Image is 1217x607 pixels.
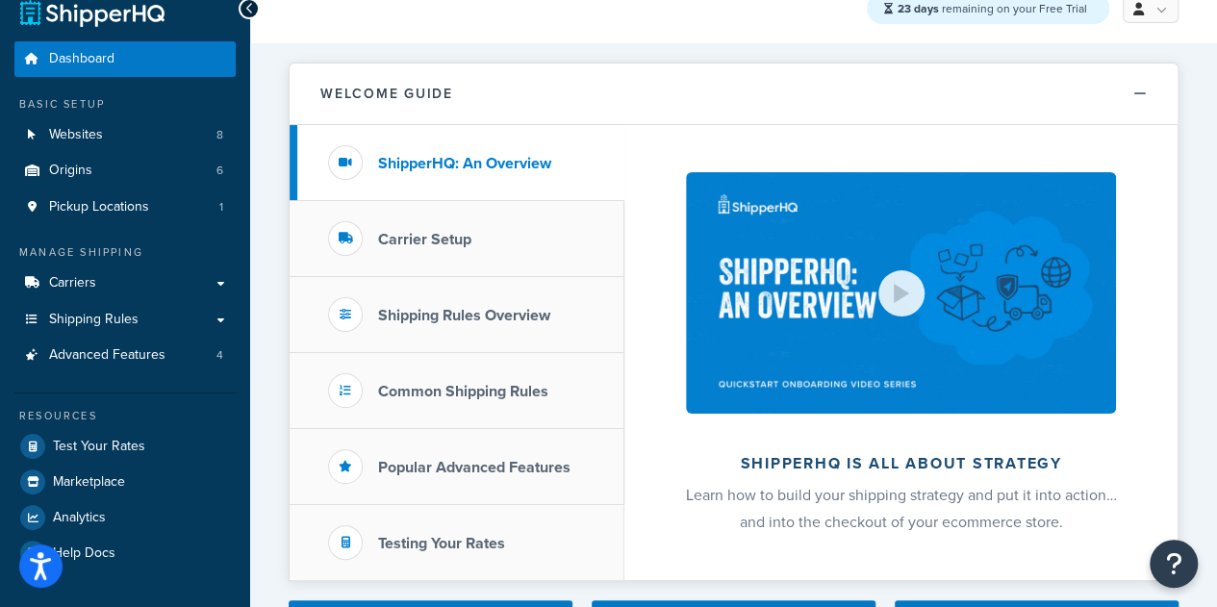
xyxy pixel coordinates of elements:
[49,275,96,291] span: Carriers
[49,127,103,143] span: Websites
[14,190,236,225] a: Pickup Locations1
[14,153,236,189] a: Origins6
[686,484,1117,533] span: Learn how to build your shipping strategy and put it into action… and into the checkout of your e...
[216,127,223,143] span: 8
[14,153,236,189] li: Origins
[49,312,139,328] span: Shipping Rules
[14,429,236,464] a: Test Your Rates
[49,199,149,215] span: Pickup Locations
[686,172,1115,414] img: ShipperHQ is all about strategy
[14,190,236,225] li: Pickup Locations
[14,96,236,113] div: Basic Setup
[14,244,236,261] div: Manage Shipping
[53,510,106,526] span: Analytics
[14,117,236,153] li: Websites
[14,302,236,338] a: Shipping Rules
[14,500,236,535] a: Analytics
[320,87,453,101] h2: Welcome Guide
[14,41,236,77] a: Dashboard
[216,163,223,179] span: 6
[14,536,236,570] a: Help Docs
[378,383,548,400] h3: Common Shipping Rules
[216,347,223,364] span: 4
[378,307,550,324] h3: Shipping Rules Overview
[14,266,236,301] a: Carriers
[378,231,471,248] h3: Carrier Setup
[53,439,145,455] span: Test Your Rates
[219,199,223,215] span: 1
[49,347,165,364] span: Advanced Features
[675,455,1127,472] h2: ShipperHQ is all about strategy
[53,545,115,562] span: Help Docs
[378,459,570,476] h3: Popular Advanced Features
[378,155,551,172] h3: ShipperHQ: An Overview
[49,163,92,179] span: Origins
[14,465,236,499] a: Marketplace
[53,474,125,491] span: Marketplace
[290,63,1178,125] button: Welcome Guide
[14,408,236,424] div: Resources
[378,535,505,552] h3: Testing Your Rates
[14,338,236,373] li: Advanced Features
[49,51,114,67] span: Dashboard
[14,338,236,373] a: Advanced Features4
[1150,540,1198,588] button: Open Resource Center
[14,117,236,153] a: Websites8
